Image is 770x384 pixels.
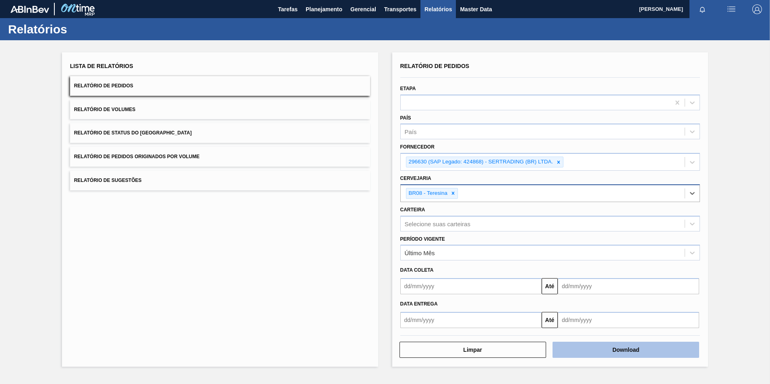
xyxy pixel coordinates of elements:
span: Lista de Relatórios [70,63,133,69]
label: Período Vigente [400,236,445,242]
span: Data coleta [400,267,434,273]
input: dd/mm/yyyy [400,312,542,328]
button: Até [542,312,558,328]
button: Notificações [689,4,715,15]
span: Transportes [384,4,416,14]
button: Relatório de Volumes [70,100,370,120]
span: Relatório de Pedidos Originados por Volume [74,154,200,159]
span: Relatório de Sugestões [74,178,142,183]
button: Limpar [399,342,546,358]
div: 296630 (SAP Legado: 424868) - SERTRADING (BR) LTDA. [406,157,555,167]
button: Relatório de Status do [GEOGRAPHIC_DATA] [70,123,370,143]
label: Carteira [400,207,425,213]
span: Relatório de Status do [GEOGRAPHIC_DATA] [74,130,192,136]
button: Até [542,278,558,294]
div: Selecione suas carteiras [405,220,470,227]
span: Tarefas [278,4,298,14]
div: País [405,128,417,135]
img: userActions [727,4,736,14]
span: Gerencial [350,4,376,14]
img: Logout [752,4,762,14]
div: Último Mês [405,250,435,256]
h1: Relatórios [8,25,151,34]
label: Cervejaria [400,175,431,181]
button: Relatório de Pedidos [70,76,370,96]
button: Download [553,342,699,358]
span: Master Data [460,4,492,14]
span: Data Entrega [400,301,438,307]
button: Relatório de Sugestões [70,171,370,190]
button: Relatório de Pedidos Originados por Volume [70,147,370,167]
span: Relatório de Volumes [74,107,135,112]
label: Fornecedor [400,144,435,150]
span: Planejamento [306,4,342,14]
input: dd/mm/yyyy [558,278,699,294]
label: País [400,115,411,121]
span: Relatório de Pedidos [74,83,133,89]
span: Relatório de Pedidos [400,63,470,69]
label: Etapa [400,86,416,91]
input: dd/mm/yyyy [400,278,542,294]
input: dd/mm/yyyy [558,312,699,328]
img: TNhmsLtSVTkK8tSr43FrP2fwEKptu5GPRR3wAAAABJRU5ErkJggg== [10,6,49,13]
span: Relatórios [424,4,452,14]
div: BR08 - Teresina [406,188,449,198]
